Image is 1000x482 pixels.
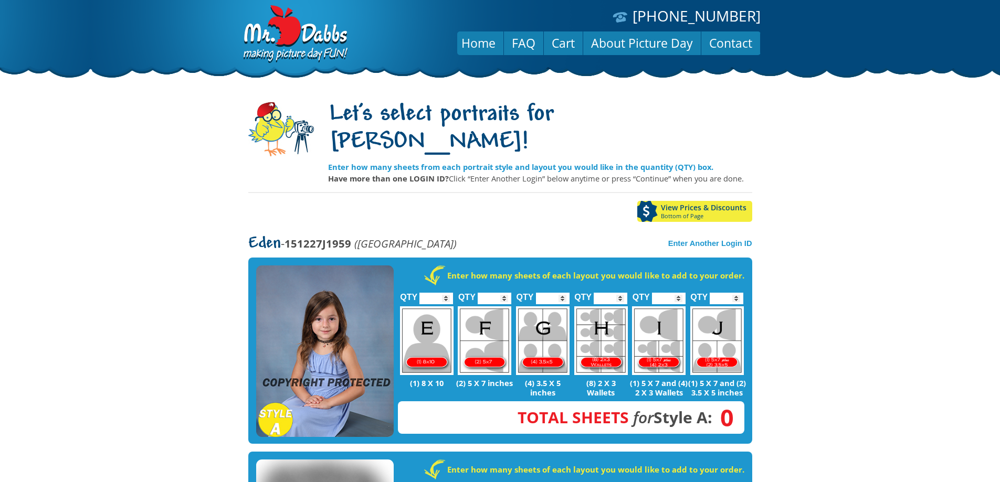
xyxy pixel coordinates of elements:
img: H [574,306,628,375]
a: Contact [701,30,760,56]
em: ([GEOGRAPHIC_DATA]) [354,236,457,251]
span: Bottom of Page [661,213,752,219]
label: QTY [633,281,650,307]
em: for [633,406,654,428]
p: (1) 5 X 7 and (4) 2 X 3 Wallets [630,378,688,397]
strong: Enter how many sheets of each layout you would like to add to your order. [447,270,744,281]
a: About Picture Day [583,30,701,56]
span: Eden [248,235,281,252]
a: FAQ [504,30,543,56]
label: QTY [517,281,534,307]
img: F [458,306,511,375]
a: View Prices & DiscountsBottom of Page [637,201,752,222]
strong: Style A: [518,406,712,428]
label: QTY [690,281,708,307]
img: STYLE A [256,265,394,437]
strong: 151227J1959 [285,236,351,251]
p: - [248,238,457,250]
p: (8) 2 X 3 Wallets [572,378,630,397]
a: Enter Another Login ID [668,239,752,248]
a: [PHONE_NUMBER] [633,6,761,26]
p: Click “Enter Another Login” below anytime or press “Continue” when you are done. [328,173,752,184]
p: (1) 8 X 10 [398,378,456,388]
label: QTY [574,281,592,307]
label: QTY [458,281,476,307]
img: I [632,306,686,375]
strong: Have more than one LOGIN ID? [328,173,449,184]
strong: Enter how many sheets from each portrait style and layout you would like in the quantity (QTY) box. [328,162,713,172]
img: camera-mascot [248,102,314,156]
p: (1) 5 X 7 and (2) 3.5 X 5 inches [688,378,746,397]
span: 0 [712,412,734,423]
img: E [400,306,454,375]
img: J [690,306,744,375]
span: Total Sheets [518,406,629,428]
a: Cart [544,30,583,56]
img: Dabbs Company [240,5,349,64]
img: G [516,306,570,375]
h1: Let's select portraits for [PERSON_NAME]! [328,101,752,157]
label: QTY [400,281,417,307]
a: Home [454,30,503,56]
p: (4) 3.5 X 5 inches [514,378,572,397]
p: (2) 5 X 7 inches [456,378,514,388]
strong: Enter how many sheets of each layout you would like to add to your order. [447,464,744,475]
